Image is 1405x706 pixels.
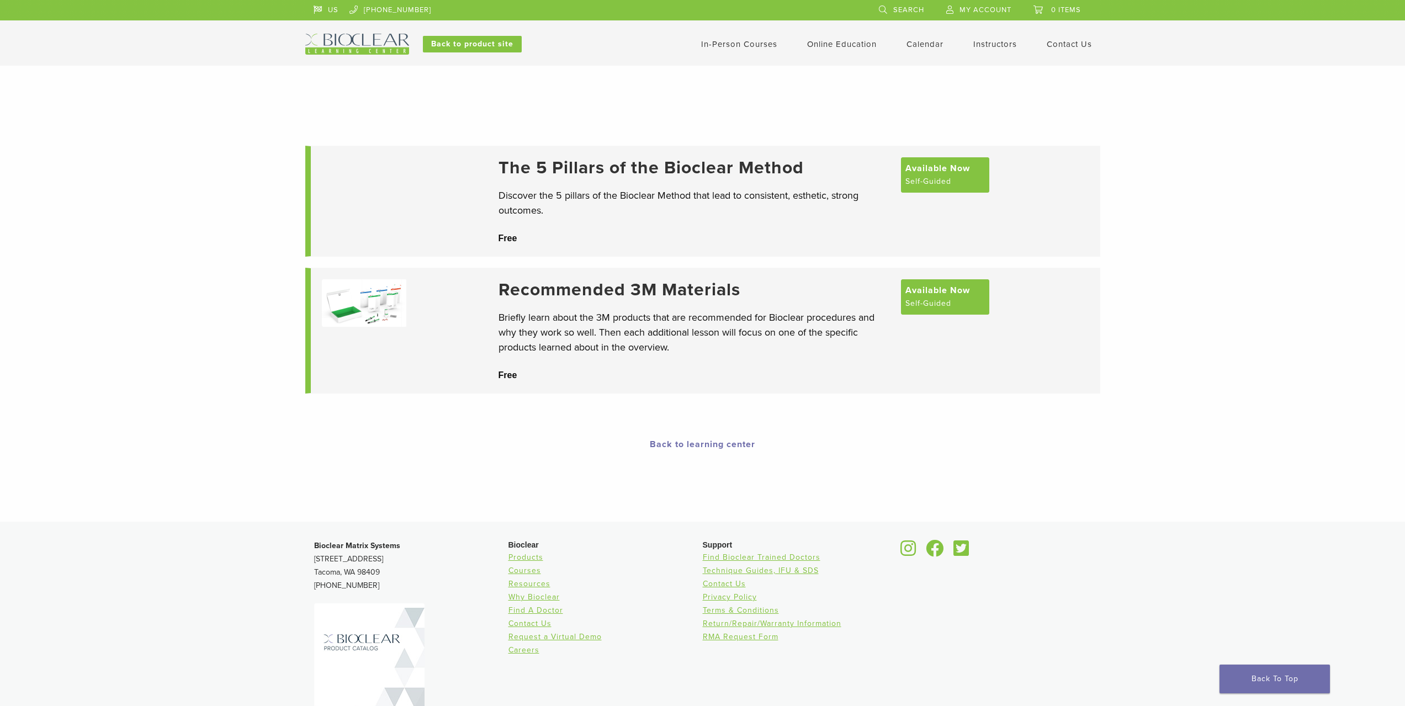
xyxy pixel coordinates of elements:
a: Products [508,553,543,562]
a: Bioclear [897,546,920,558]
img: Bioclear [305,34,409,55]
a: Careers [508,645,539,655]
a: Return/Repair/Warranty Information [703,619,841,628]
a: Available Now Self-Guided [901,279,989,315]
a: Back to product site [423,36,522,52]
a: Terms & Conditions [703,606,779,615]
a: Contact Us [1047,39,1092,49]
a: In-Person Courses [701,39,777,49]
a: Privacy Policy [703,592,757,602]
p: Briefly learn about the 3M products that are recommended for Bioclear procedures and why they wor... [499,310,890,355]
a: RMA Request Form [703,632,778,641]
span: Bioclear [508,540,539,549]
span: My Account [959,6,1011,14]
span: Support [703,540,733,549]
a: Find Bioclear Trained Doctors [703,553,820,562]
span: Search [893,6,924,14]
a: Resources [508,579,550,588]
a: Instructors [973,39,1017,49]
a: Calendar [906,39,943,49]
span: Available Now [905,284,970,297]
p: [STREET_ADDRESS] Tacoma, WA 98409 [PHONE_NUMBER] [314,539,508,592]
a: Available Now Self-Guided [901,157,989,193]
a: Technique Guides, IFU & SDS [703,566,819,575]
span: Available Now [905,162,970,175]
a: Bioclear [922,546,948,558]
a: Back to learning center [650,439,755,450]
span: Free [499,370,517,380]
a: The 5 Pillars of the Bioclear Method [499,157,890,178]
span: 0 items [1051,6,1081,14]
p: Discover the 5 pillars of the Bioclear Method that lead to consistent, esthetic, strong outcomes. [499,188,890,218]
a: Why Bioclear [508,592,560,602]
a: Bioclear [950,546,973,558]
span: Free [499,233,517,243]
a: Recommended 3M Materials [499,279,890,300]
span: Self-Guided [905,297,951,310]
strong: Bioclear Matrix Systems [314,541,400,550]
a: Request a Virtual Demo [508,632,602,641]
a: Find A Doctor [508,606,563,615]
a: Contact Us [703,579,746,588]
span: Self-Guided [905,175,951,188]
a: Back To Top [1220,665,1330,693]
a: Contact Us [508,619,552,628]
a: Online Education [807,39,877,49]
a: Courses [508,566,541,575]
